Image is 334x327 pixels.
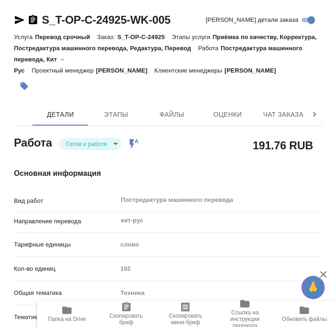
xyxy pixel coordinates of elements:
p: Работа [198,45,221,52]
p: Кол-во единиц [14,264,117,274]
button: Скопировать ссылку [27,14,39,26]
span: Папка на Drive [48,316,86,322]
h2: Работа [14,133,52,150]
button: 🙏 [301,276,325,299]
span: Чат заказа [261,109,306,120]
p: Этапы услуги [172,33,213,40]
span: 🙏 [305,278,321,297]
span: Скопировать мини-бриф [162,313,210,326]
span: Скопировать бриф [102,313,151,326]
p: Вид работ [14,196,117,206]
a: S_T-OP-C-24925-WK-005 [42,13,170,26]
p: [PERSON_NAME] [224,67,283,74]
button: Папка на Drive [37,301,97,327]
p: Услуга [14,33,35,40]
div: слово [117,237,324,253]
button: Скопировать ссылку для ЯМессенджера [14,14,25,26]
p: Общая тематика [14,288,117,298]
span: Оценки [205,109,250,120]
p: Проектный менеджер [32,67,96,74]
input: Пустое поле [117,262,324,275]
button: Скопировать бриф [97,301,156,327]
h2: 191.76 RUB [253,137,313,153]
div: Готов к работе [59,138,121,150]
button: Готов к работе [64,140,110,148]
span: Файлы [150,109,194,120]
div: Техника [117,285,324,301]
button: Обновить файлы [275,301,334,327]
p: [PERSON_NAME] [96,67,155,74]
h4: Основная информация [14,168,324,179]
p: Тематика [14,313,117,322]
button: Добавить тэг [14,76,34,96]
p: Направление перевода [14,217,117,226]
button: Ссылка на инструкции перевода [215,301,275,327]
p: Клиентские менеджеры [155,67,225,74]
button: Скопировать мини-бриф [156,301,216,327]
span: [PERSON_NAME] детали заказа [206,15,298,25]
span: Этапы [94,109,138,120]
span: Детали [38,109,83,120]
span: Обновить файлы [282,316,327,322]
p: Тарифные единицы [14,240,117,249]
p: Постредактура машинного перевода, Кит → Рус [14,45,302,74]
p: S_T-OP-C-24925 [117,33,171,40]
p: Заказ: [97,33,117,40]
p: Перевод срочный [35,33,97,40]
